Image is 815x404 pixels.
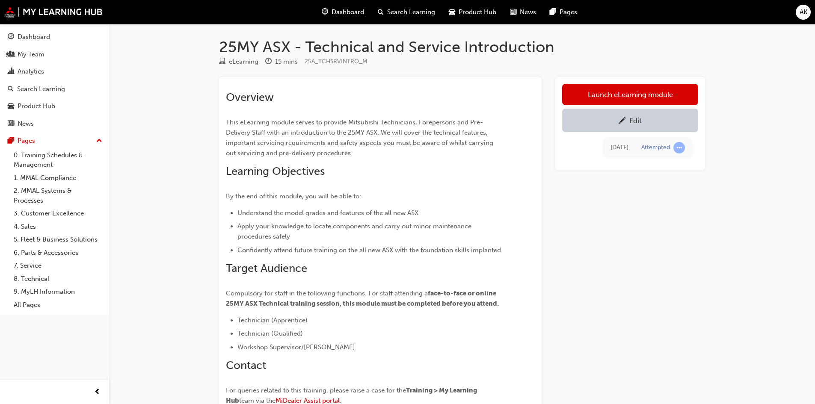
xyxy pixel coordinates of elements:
span: Pages [560,7,577,17]
button: Pages [3,133,106,149]
a: Analytics [3,64,106,80]
div: eLearning [229,57,258,67]
a: 2. MMAL Systems & Processes [10,184,106,207]
button: AK [796,5,811,20]
div: Type [219,56,258,67]
a: 0. Training Schedules & Management [10,149,106,171]
span: news-icon [8,120,14,128]
a: 8. Technical [10,272,106,286]
span: Compulsory for staff in the following functions. For staff attending a [226,289,428,297]
a: Launch eLearning module [562,84,698,105]
div: Duration [265,56,298,67]
a: All Pages [10,298,106,312]
div: Product Hub [18,101,55,111]
span: For queries related to this training, please raise a case for the [226,386,406,394]
div: 15 mins [275,57,298,67]
a: news-iconNews [503,3,543,21]
span: news-icon [510,7,516,18]
span: Technician (Apprentice) [237,316,308,324]
button: DashboardMy TeamAnalyticsSearch LearningProduct HubNews [3,27,106,133]
a: 9. MyLH Information [10,285,106,298]
span: Contact [226,359,266,372]
div: Attempted [641,144,670,152]
span: clock-icon [265,58,272,66]
a: Search Learning [3,81,106,97]
span: AK [800,7,807,17]
span: Workshop Supervisor/[PERSON_NAME] [237,343,355,351]
span: Understand the model grades and features of the all new ASX [237,209,418,217]
span: face-to-face or online 25MY ASX Technical training session, this module must be completed before ... [226,289,499,307]
span: car-icon [449,7,455,18]
span: car-icon [8,103,14,110]
span: This eLearning module serves to provide Mitsubishi Technicians, Forepersons and Pre-Delivery Staf... [226,118,495,157]
span: chart-icon [8,68,14,76]
a: 5. Fleet & Business Solutions [10,233,106,246]
span: search-icon [8,86,14,93]
span: learningRecordVerb_ATTEMPT-icon [673,142,685,153]
span: people-icon [8,51,14,59]
div: Analytics [18,67,44,77]
span: learningResourceType_ELEARNING-icon [219,58,225,66]
div: News [18,119,34,129]
span: search-icon [378,7,384,18]
span: Technician (Qualified) [237,330,303,337]
a: pages-iconPages [543,3,584,21]
a: 4. Sales [10,220,106,233]
a: Product Hub [3,98,106,114]
a: News [3,116,106,132]
span: pages-icon [8,137,14,145]
a: Dashboard [3,29,106,45]
div: My Team [18,50,44,59]
div: Dashboard [18,32,50,42]
span: By the end of this module, you will be able to: [226,192,361,200]
a: 6. Parts & Accessories [10,246,106,260]
span: pages-icon [550,7,556,18]
span: Dashboard [332,7,364,17]
span: prev-icon [94,387,101,398]
span: Product Hub [459,7,496,17]
a: Edit [562,109,698,132]
span: Learning resource code [305,58,367,65]
span: pencil-icon [619,117,626,126]
h1: 25MY ASX - Technical and Service Introduction [219,38,705,56]
a: 7. Service [10,259,106,272]
span: up-icon [96,136,102,147]
span: Target Audience [226,262,307,275]
span: News [520,7,536,17]
span: Confidently attend future training on the all new ASX with the foundation skills implanted. [237,246,503,254]
div: Edit [629,116,642,125]
span: Overview [226,91,274,104]
div: Pages [18,136,35,146]
a: My Team [3,47,106,62]
img: mmal [4,6,103,18]
span: guage-icon [322,7,328,18]
div: Search Learning [17,84,65,94]
span: Learning Objectives [226,165,325,178]
a: 1. MMAL Compliance [10,171,106,185]
a: car-iconProduct Hub [442,3,503,21]
span: Apply your knowledge to locate components and carry out minor maintenance procedures safely [237,222,473,240]
a: guage-iconDashboard [315,3,371,21]
a: 3. Customer Excellence [10,207,106,220]
div: Tue Sep 16 2025 09:52:51 GMT+0930 (Australian Central Standard Time) [611,143,628,153]
span: Search Learning [387,7,435,17]
a: search-iconSearch Learning [371,3,442,21]
span: guage-icon [8,33,14,41]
